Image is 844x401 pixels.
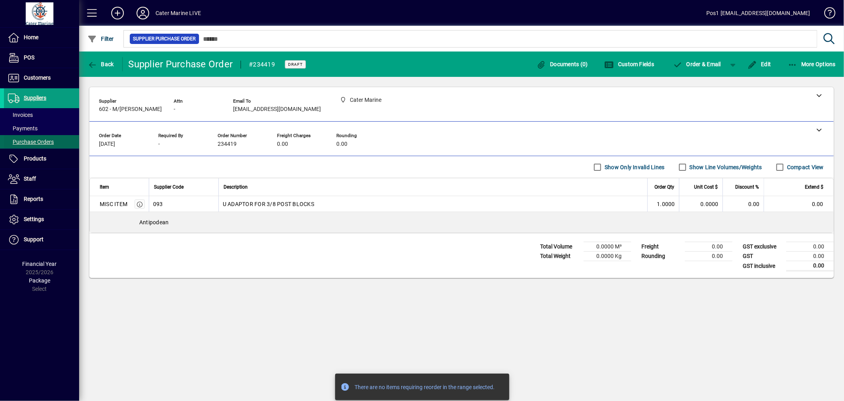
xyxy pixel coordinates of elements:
[336,141,347,147] span: 0.00
[735,183,759,191] span: Discount %
[29,277,50,284] span: Package
[233,106,321,113] span: [EMAIL_ADDRESS][DOMAIN_NAME]
[24,216,44,222] span: Settings
[85,32,116,46] button: Filter
[4,149,79,169] a: Products
[4,210,79,229] a: Settings
[4,230,79,250] a: Support
[603,57,656,71] button: Custom Fields
[8,139,54,145] span: Purchase Orders
[537,61,588,67] span: Documents (0)
[24,196,43,202] span: Reports
[747,61,771,67] span: Edit
[685,242,732,252] td: 0.00
[4,189,79,209] a: Reports
[24,236,44,243] span: Support
[739,261,786,271] td: GST inclusive
[4,108,79,122] a: Invoices
[4,68,79,88] a: Customers
[785,163,824,171] label: Compact View
[673,61,721,67] span: Order & Email
[818,2,834,27] a: Knowledge Base
[8,112,33,118] span: Invoices
[4,48,79,68] a: POS
[4,135,79,149] a: Purchase Orders
[786,252,834,261] td: 0.00
[154,183,184,191] span: Supplier Code
[100,183,109,191] span: Item
[706,7,810,19] div: Pos1 [EMAIL_ADDRESS][DOMAIN_NAME]
[739,252,786,261] td: GST
[786,57,838,71] button: More Options
[685,252,732,261] td: 0.00
[584,252,631,261] td: 0.0000 Kg
[679,196,723,212] td: 0.0000
[603,163,665,171] label: Show Only Invalid Lines
[786,261,834,271] td: 0.00
[149,196,218,212] td: 093
[218,141,237,147] span: 234419
[723,196,764,212] td: 0.00
[24,34,38,40] span: Home
[87,36,114,42] span: Filter
[133,35,196,43] span: Supplier Purchase Order
[739,242,786,252] td: GST exclusive
[654,183,674,191] span: Order Qty
[85,57,116,71] button: Back
[288,62,303,67] span: Draft
[788,61,836,67] span: More Options
[745,57,773,71] button: Edit
[130,6,156,20] button: Profile
[535,57,590,71] button: Documents (0)
[156,7,201,19] div: Cater Marine LIVE
[105,6,130,20] button: Add
[694,183,718,191] span: Unit Cost $
[647,196,679,212] td: 1.0000
[355,383,495,393] div: There are no items requiring reorder in the range selected.
[79,57,123,71] app-page-header-button: Back
[277,141,288,147] span: 0.00
[4,122,79,135] a: Payments
[174,106,175,113] span: -
[223,200,314,208] span: U ADAPTOR FOR 3/8 POST BLOCKS
[24,95,46,101] span: Suppliers
[536,252,584,261] td: Total Weight
[90,212,833,233] div: Antipodean
[4,169,79,189] a: Staff
[669,57,725,71] button: Order & Email
[24,155,46,162] span: Products
[637,242,685,252] td: Freight
[24,54,34,61] span: POS
[786,242,834,252] td: 0.00
[100,200,127,208] div: MISC ITEM
[584,242,631,252] td: 0.0000 M³
[23,261,57,267] span: Financial Year
[8,125,38,132] span: Payments
[249,58,275,71] div: #234419
[99,106,162,113] span: 602 - M/[PERSON_NAME]
[87,61,114,67] span: Back
[637,252,685,261] td: Rounding
[24,74,51,81] span: Customers
[536,242,584,252] td: Total Volume
[4,28,79,48] a: Home
[158,141,160,147] span: -
[224,183,248,191] span: Description
[129,58,233,71] div: Supplier Purchase Order
[24,176,36,182] span: Staff
[805,183,823,191] span: Extend $
[99,141,115,147] span: [DATE]
[605,61,654,67] span: Custom Fields
[764,196,833,212] td: 0.00
[688,163,762,171] label: Show Line Volumes/Weights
